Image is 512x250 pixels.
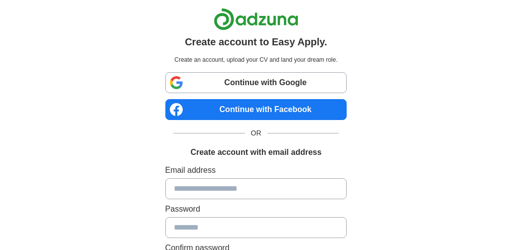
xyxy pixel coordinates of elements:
a: Continue with Facebook [165,99,347,120]
img: Adzuna logo [214,8,298,30]
h1: Create account to Easy Apply. [185,34,327,49]
label: Password [165,203,347,215]
p: Create an account, upload your CV and land your dream role. [167,55,345,64]
a: Continue with Google [165,72,347,93]
span: OR [245,128,267,138]
label: Email address [165,164,347,176]
h1: Create account with email address [190,146,321,158]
